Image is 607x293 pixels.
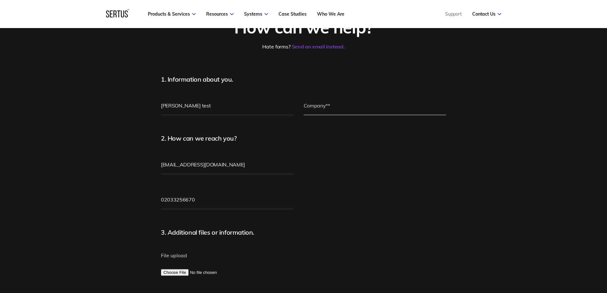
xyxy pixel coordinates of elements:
[206,11,234,17] a: Resources
[292,43,345,50] a: Send an email instead.
[278,11,307,17] a: Case Studies
[244,11,268,17] a: Systems
[161,134,320,142] h2: 2. How can we reach you?
[472,11,501,17] a: Contact Us
[161,75,320,83] h2: 1. Information about you.
[161,190,293,209] input: Phone number**
[492,219,607,293] iframe: Chat Widget
[148,11,196,17] a: Products & Services
[445,11,462,17] a: Support
[161,228,254,236] span: 3. Additional files or information.
[161,43,446,50] div: Hate forms?
[317,11,344,17] a: Who We Are
[161,252,187,259] span: File upload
